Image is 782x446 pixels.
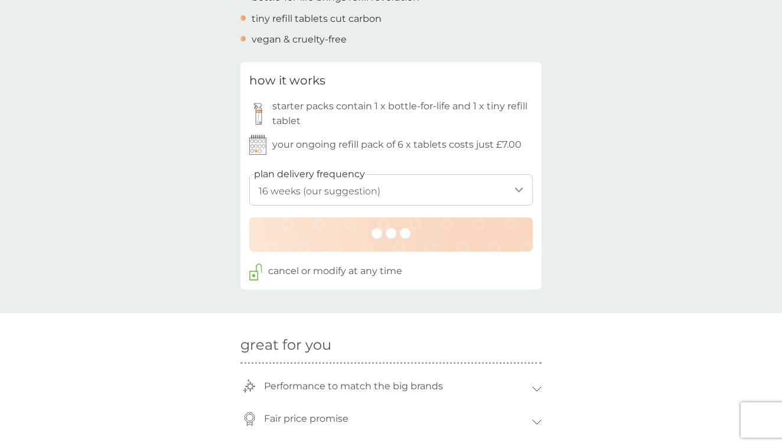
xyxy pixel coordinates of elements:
h3: how it works [249,71,325,90]
img: coin-icon.svg [243,412,256,426]
p: tiny refill tablets cut carbon [252,11,382,27]
img: trophey-icon.svg [243,379,256,393]
p: Fair price promise [258,405,354,432]
p: starter packs contain 1 x bottle-for-life and 1 x tiny refill tablet [272,99,533,129]
p: vegan & cruelty-free [252,32,347,47]
p: your ongoing refill pack of 6 x tablets costs just £7.00 [272,137,522,152]
p: cancel or modify at any time [268,263,402,279]
p: Performance to match the big brands [258,373,449,400]
h2: great for you [240,337,542,354]
label: plan delivery frequency [254,167,365,182]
